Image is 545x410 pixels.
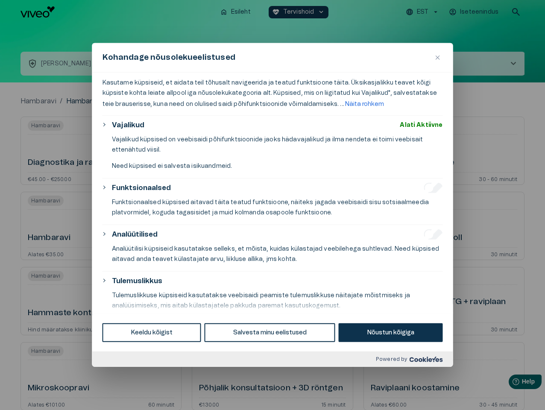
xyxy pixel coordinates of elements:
p: Funktsionaalsed küpsised aitavad täita teatud funktsioone, näiteks jagada veebisaidi sisu sotsiaa... [112,197,443,218]
span: Kohandage nõusolekueelistused [103,53,235,63]
button: Sulge [433,53,443,63]
button: Analüütilised [112,229,158,240]
div: Kohandage nõusolekueelistused [92,43,453,367]
button: Tulemuslikkus [112,276,162,286]
button: Nõustun kõigiga [339,323,443,342]
div: Powered by [92,351,453,367]
button: Funktsionaalsed [112,183,171,193]
p: Need küpsised ei salvesta isikuandmeid. [112,161,443,171]
p: Kasutame küpsiseid, et aidata teil tõhusalt navigeerida ja teatud funktsioone täita. Üksikasjalik... [103,78,443,110]
button: Keeldu kõigist [103,323,201,342]
p: Vajalikud küpsised on veebisaidi põhifunktsioonide jaoks hädavajalikud ja ilma nendeta ei toimi v... [112,135,443,155]
p: Analüütilisi küpsiseid kasutatakse selleks, et mõista, kuidas külastajad veebilehega suhtlevad. N... [112,244,443,264]
img: Close [436,56,440,60]
span: Alati Aktiivne [400,120,442,130]
button: Näita rohkem [344,98,385,110]
button: Vajalikud [112,120,144,130]
input: Luba Analüütilised [424,229,443,240]
button: Salvesta minu eelistused [205,323,335,342]
img: Cookieyes logo [410,357,443,362]
input: Luba Funktsionaalsed [424,183,443,193]
span: Help [44,7,56,14]
p: Tulemuslikkuse küpsiseid kasutatakse veebisaidi peamiste tulemuslikkuse näitajate mõistmiseks ja ... [112,290,443,311]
